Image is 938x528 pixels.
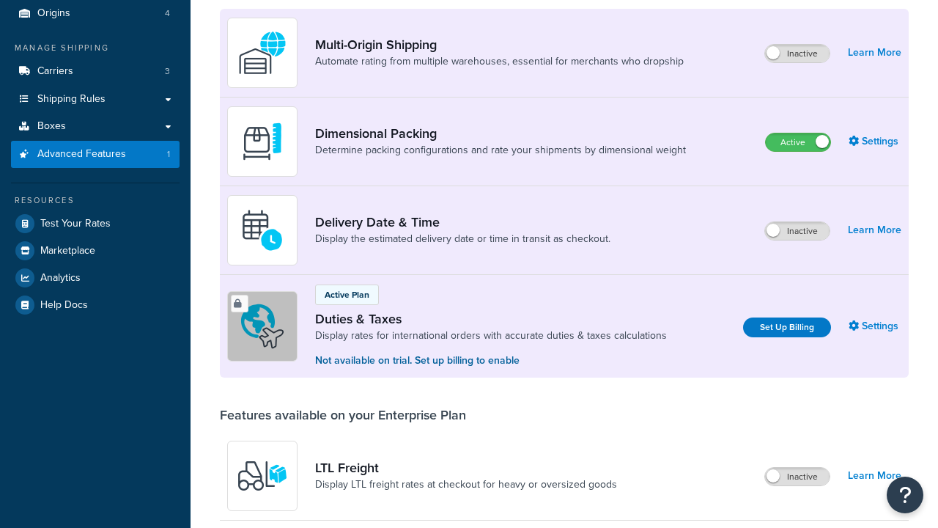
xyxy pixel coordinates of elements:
a: Help Docs [11,292,180,318]
img: gfkeb5ejjkALwAAAABJRU5ErkJggg== [237,205,288,256]
a: Advanced Features1 [11,141,180,168]
span: Shipping Rules [37,93,106,106]
label: Inactive [765,45,830,62]
span: 1 [167,148,170,161]
span: Analytics [40,272,81,285]
a: Determine packing configurations and rate your shipments by dimensional weight [315,143,686,158]
a: Settings [849,316,901,337]
li: Advanced Features [11,141,180,168]
p: Active Plan [325,288,369,301]
span: 4 [165,7,170,20]
label: Active [766,133,830,151]
p: Not available on trial. Set up billing to enable [315,353,667,369]
img: y79ZsPf0fXUFUhFXDzUgf+ktZg5F2+ohG75+v3d2s1D9TjoU8PiyCIluIjV41seZevKCRuEjTPPOKHJsQcmKCXGdfprl3L4q7... [237,450,288,502]
a: Learn More [848,466,901,486]
img: WatD5o0RtDAAAAAElFTkSuQmCC [237,27,288,78]
div: Resources [11,194,180,207]
div: Features available on your Enterprise Plan [220,407,466,423]
a: Marketplace [11,238,180,264]
a: Display rates for international orders with accurate duties & taxes calculations [315,329,667,343]
span: Help Docs [40,299,88,312]
a: Learn More [848,220,901,241]
a: Analytics [11,265,180,291]
span: Carriers [37,65,73,78]
a: Display the estimated delivery date or time in transit as checkout. [315,232,610,246]
a: Automate rating from multiple warehouses, essential for merchants who dropship [315,54,684,69]
span: Boxes [37,120,66,133]
img: DTVBYsAAAAAASUVORK5CYII= [237,116,288,167]
a: Carriers3 [11,58,180,85]
span: Origins [37,7,70,20]
button: Open Resource Center [887,477,923,513]
a: Learn More [848,43,901,63]
a: Duties & Taxes [315,311,667,327]
span: 3 [165,65,170,78]
span: Advanced Features [37,148,126,161]
a: Boxes [11,113,180,140]
a: Settings [849,131,901,152]
a: Test Your Rates [11,210,180,237]
div: Manage Shipping [11,42,180,54]
a: Dimensional Packing [315,125,686,142]
a: Set Up Billing [743,318,831,337]
a: Display LTL freight rates at checkout for heavy or oversized goods [315,477,617,492]
label: Inactive [765,222,830,240]
a: Shipping Rules [11,86,180,113]
a: Delivery Date & Time [315,214,610,230]
span: Marketplace [40,245,95,257]
li: Carriers [11,58,180,85]
a: Multi-Origin Shipping [315,37,684,53]
span: Test Your Rates [40,218,111,230]
a: LTL Freight [315,460,617,476]
label: Inactive [765,468,830,485]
